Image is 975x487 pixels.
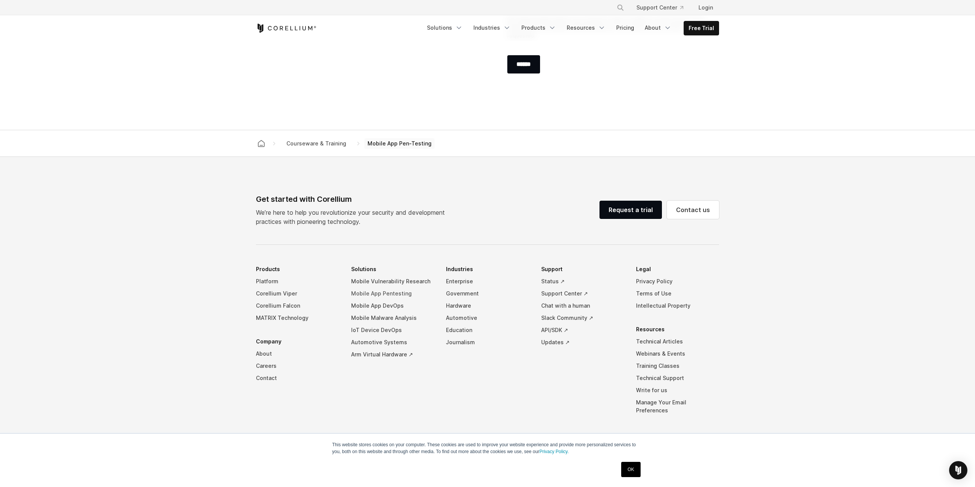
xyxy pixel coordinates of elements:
p: This website stores cookies on your computer. These cookies are used to improve your website expe... [332,441,643,455]
a: Intellectual Property [636,300,719,312]
a: Status ↗ [541,275,624,287]
a: Terms of Use [636,287,719,300]
a: OK [621,462,641,477]
a: Contact [256,372,339,384]
a: Careers [256,360,339,372]
div: Get started with Corellium [256,193,451,205]
p: We’re here to help you revolutionize your security and development practices with pioneering tech... [256,208,451,226]
a: Technical Support [636,372,719,384]
div: Navigation Menu [422,21,719,35]
a: Technical Articles [636,335,719,348]
a: Webinars & Events [636,348,719,360]
a: Write for us [636,384,719,396]
button: Search [614,1,627,14]
a: Corellium home [254,138,268,149]
a: Hardware [446,300,529,312]
a: Automotive [446,312,529,324]
div: Navigation Menu [607,1,719,14]
div: Navigation Menu [256,263,719,428]
a: IoT Device DevOps [351,324,434,336]
a: Pricing [612,21,639,35]
a: Enterprise [446,275,529,287]
a: Mobile Vulnerability Research [351,275,434,287]
a: Slack Community ↗ [541,312,624,324]
a: Support Center [630,1,689,14]
a: About [640,21,676,35]
a: About [256,348,339,360]
a: Chat with a human [541,300,624,312]
a: MATRIX Technology [256,312,339,324]
a: Mobile Malware Analysis [351,312,434,324]
a: Education [446,324,529,336]
a: Platform [256,275,339,287]
a: Journalism [446,336,529,348]
a: Government [446,287,529,300]
a: Arm Virtual Hardware ↗ [351,348,434,361]
a: Industries [469,21,515,35]
a: API/SDK ↗ [541,324,624,336]
a: Login [692,1,719,14]
a: Corellium Home [256,24,316,33]
a: Resources [562,21,610,35]
a: Products [517,21,561,35]
a: Privacy Policy [636,275,719,287]
a: Support Center ↗ [541,287,624,300]
a: Corellium Falcon [256,300,339,312]
a: Courseware & Training [280,137,352,150]
a: Mobile App DevOps [351,300,434,312]
a: Updates ↗ [541,336,624,348]
a: Privacy Policy. [539,449,569,454]
div: Open Intercom Messenger [949,461,967,479]
a: Corellium Viper [256,287,339,300]
a: Training Classes [636,360,719,372]
a: Free Trial [684,21,719,35]
span: Courseware & Training [283,138,349,149]
a: Contact us [667,201,719,219]
a: Mobile App Pentesting [351,287,434,300]
a: Request a trial [599,201,662,219]
a: Manage Your Email Preferences [636,396,719,417]
a: Solutions [422,21,467,35]
span: Mobile App Pen-Testing [364,138,435,149]
a: Automotive Systems [351,336,434,348]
